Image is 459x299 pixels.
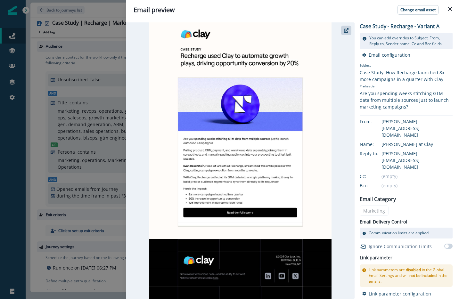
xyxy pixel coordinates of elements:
[369,230,430,236] p: Communication limits are applied.
[360,69,453,83] div: Case Study: How Recharge launched 8x more campaigns in a quarter with Clay
[360,83,453,90] p: Preheader
[362,291,431,297] button: Link parameter configuration
[381,141,453,148] div: [PERSON_NAME] at Clay
[369,35,450,47] p: You can add overrides to Subject, From, Reply-to, Sender name, Cc and Bcc fields
[381,150,453,170] div: [PERSON_NAME][EMAIL_ADDRESS][DOMAIN_NAME]
[369,52,410,58] p: Email configuration
[149,22,332,299] img: email asset unavailable
[409,273,437,278] span: not be included
[369,243,432,250] p: Ignore Communication Limits
[360,63,453,69] p: Subject
[398,5,439,15] button: Change email asset
[381,118,453,138] div: [PERSON_NAME][EMAIL_ADDRESS][DOMAIN_NAME]
[360,141,392,148] div: Name:
[369,291,431,297] p: Link parameter configuration
[360,218,407,225] p: Email Delivery Control
[445,4,455,14] button: Close
[362,52,410,58] button: Email configuration
[360,90,453,110] div: Are you spending weeks stitching GTM data from multiple sources just to launch marketing campaigns?
[406,267,421,272] span: disabled
[381,173,453,180] div: (empty)
[134,5,451,15] div: Email preview
[360,118,392,125] div: From:
[360,254,392,262] h2: Link parameter
[360,150,392,157] div: Reply to:
[360,182,392,189] div: Bcc:
[400,8,436,12] p: Change email asset
[360,22,439,30] p: Case Study - Recharge - Variant A
[360,195,396,203] p: Email Category
[360,173,392,180] div: Cc:
[381,182,453,189] div: (empty)
[369,267,450,284] p: Link parameters are in the Global Email Settings and will in the emails.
